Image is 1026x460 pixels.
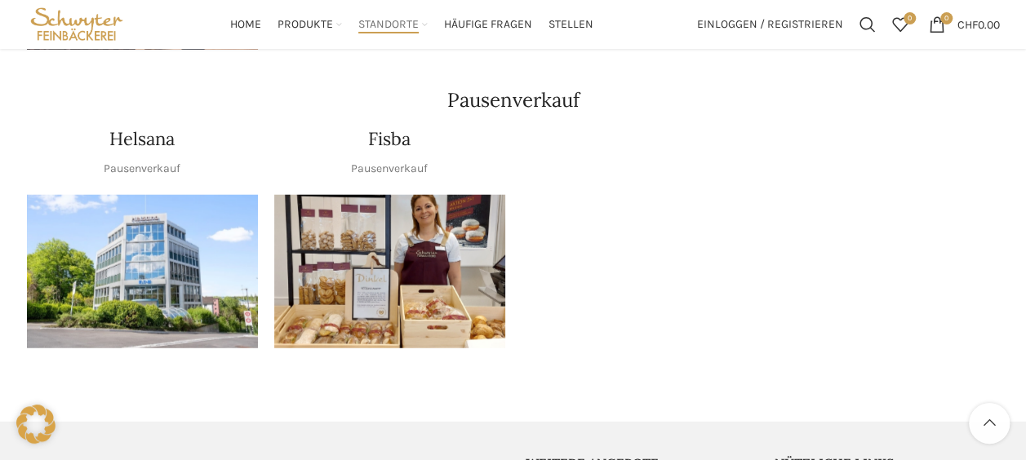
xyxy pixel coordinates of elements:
span: Einloggen / Registrieren [697,19,843,30]
p: Pausenverkauf [351,160,428,178]
div: Main navigation [135,8,688,41]
span: Home [230,17,261,33]
a: Stellen [549,8,593,41]
h4: Helsana [109,126,175,152]
span: Häufige Fragen [444,17,532,33]
span: Stellen [549,17,593,33]
div: 1 / 1 [27,195,258,349]
h4: Fisba [368,126,411,152]
a: Site logo [27,16,127,30]
span: 0 [940,12,953,24]
a: Scroll to top button [969,403,1010,444]
a: Home [230,8,261,41]
span: CHF [957,17,978,31]
p: Pausenverkauf [104,160,180,178]
a: Einloggen / Registrieren [689,8,851,41]
div: 1 / 1 [274,195,505,349]
h2: Pausenverkauf [27,91,1000,110]
bdi: 0.00 [957,17,1000,31]
a: 0 CHF0.00 [921,8,1008,41]
span: Produkte [278,17,333,33]
a: Suchen [851,8,884,41]
span: Standorte [358,17,419,33]
a: Produkte [278,8,342,41]
div: Meine Wunschliste [884,8,917,41]
span: 0 [904,12,916,24]
img: 20230228_153619-1-800x800 [274,195,505,349]
a: Häufige Fragen [444,8,532,41]
img: image.imageWidth__1140 [27,195,258,349]
a: Standorte [358,8,428,41]
a: 0 [884,8,917,41]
